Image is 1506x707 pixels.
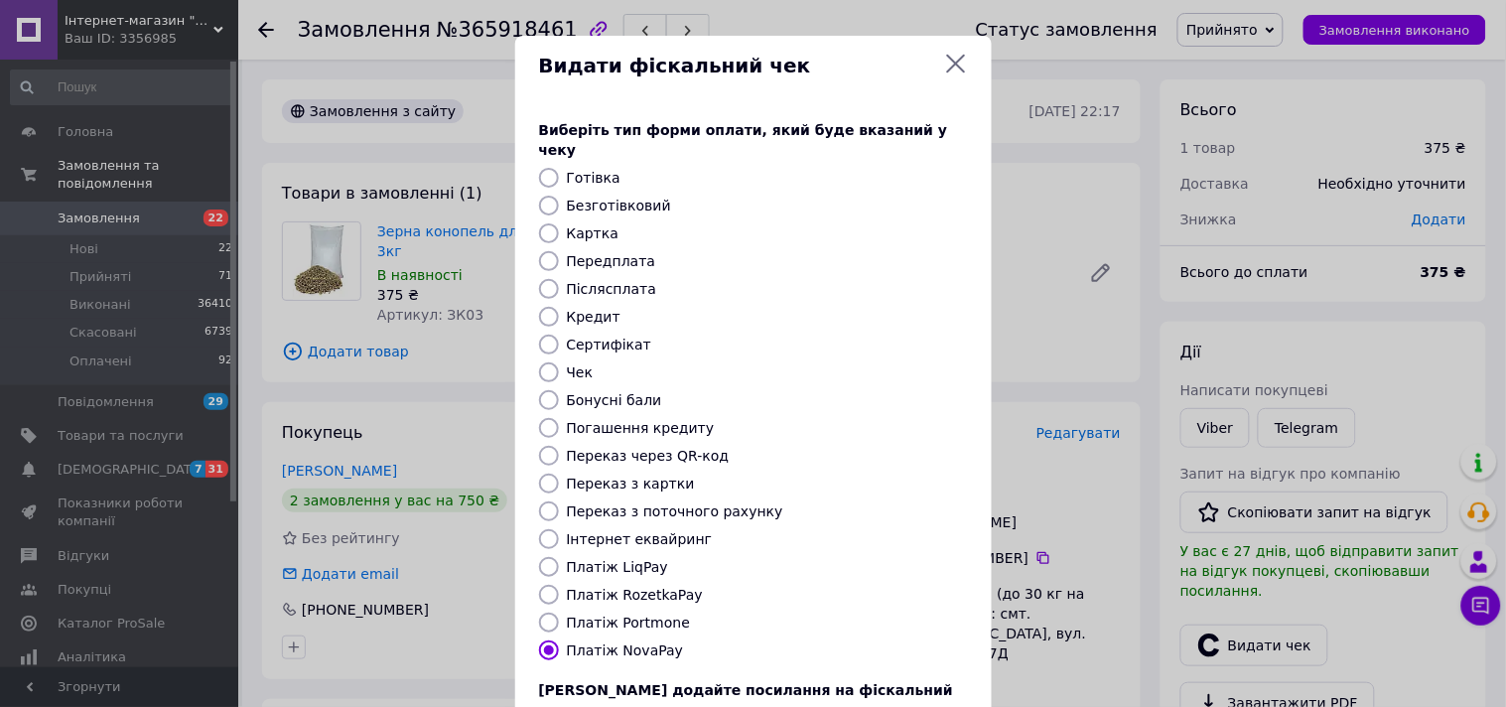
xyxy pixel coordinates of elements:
label: Інтернет еквайринг [567,531,713,547]
label: Безготівковий [567,198,671,213]
span: Видати фіскальний чек [539,52,936,80]
label: Готівка [567,170,620,186]
label: Платіж Portmone [567,615,691,631]
label: Післясплата [567,281,657,297]
label: Платіж RozetkaPay [567,587,703,603]
label: Кредит [567,309,620,325]
label: Передплата [567,253,656,269]
label: Сертифікат [567,337,652,353]
label: Платіж LiqPay [567,559,668,575]
label: Чек [567,364,594,380]
span: Виберіть тип форми оплати, який буде вказаний у чеку [539,122,948,158]
label: Платіж NovaPay [567,642,684,658]
label: Картка [567,225,619,241]
label: Переказ з поточного рахунку [567,503,783,519]
label: Погашення кредиту [567,420,715,436]
label: Переказ через QR-код [567,448,730,464]
label: Бонусні бали [567,392,662,408]
label: Переказ з картки [567,476,695,492]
